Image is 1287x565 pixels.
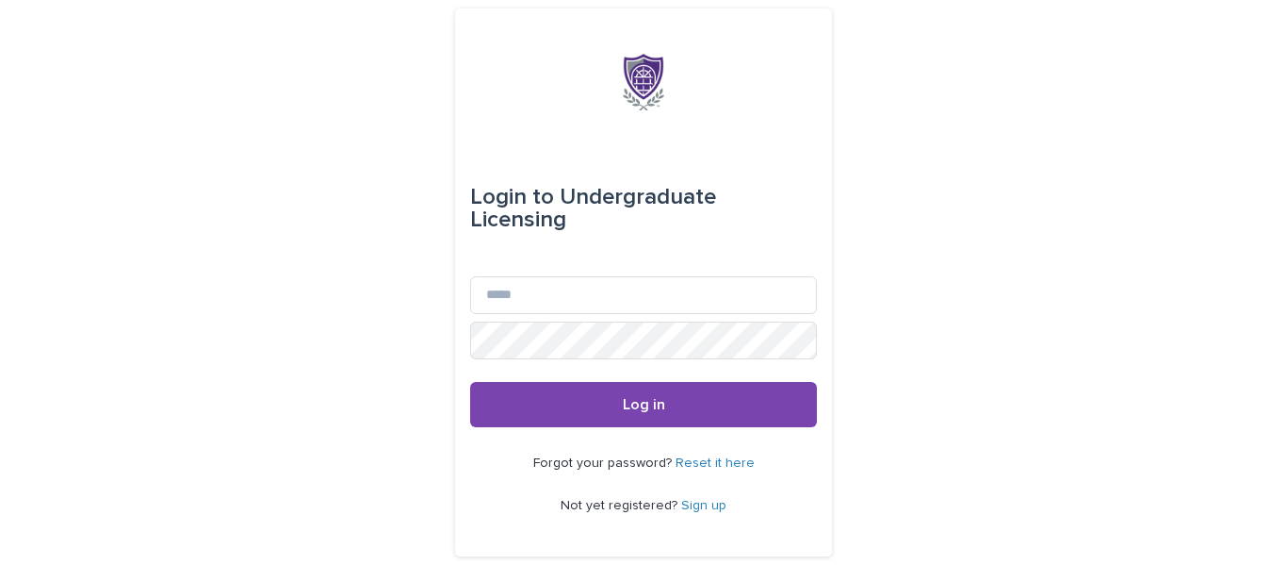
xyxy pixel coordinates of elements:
[533,457,676,470] span: Forgot your password?
[561,499,681,512] span: Not yet registered?
[623,397,665,412] span: Log in
[676,457,755,470] a: Reset it here
[681,499,726,512] a: Sign up
[470,186,554,208] span: Login to
[470,171,817,246] div: Undergraduate Licensing
[470,382,817,427] button: Log in
[623,54,664,110] img: x6gApCqSSRW4kcS938hP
